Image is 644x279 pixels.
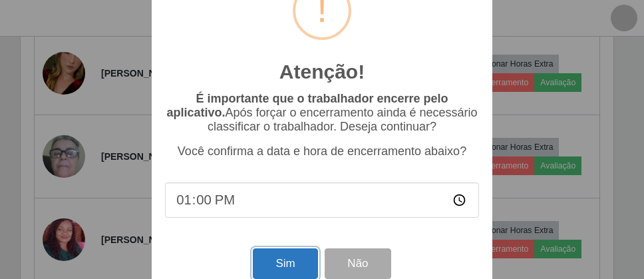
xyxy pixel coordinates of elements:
[166,92,448,119] b: É importante que o trabalhador encerre pelo aplicativo.
[279,60,365,84] h2: Atenção!
[165,144,479,158] p: Você confirma a data e hora de encerramento abaixo?
[165,92,479,134] p: Após forçar o encerramento ainda é necessário classificar o trabalhador. Deseja continuar?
